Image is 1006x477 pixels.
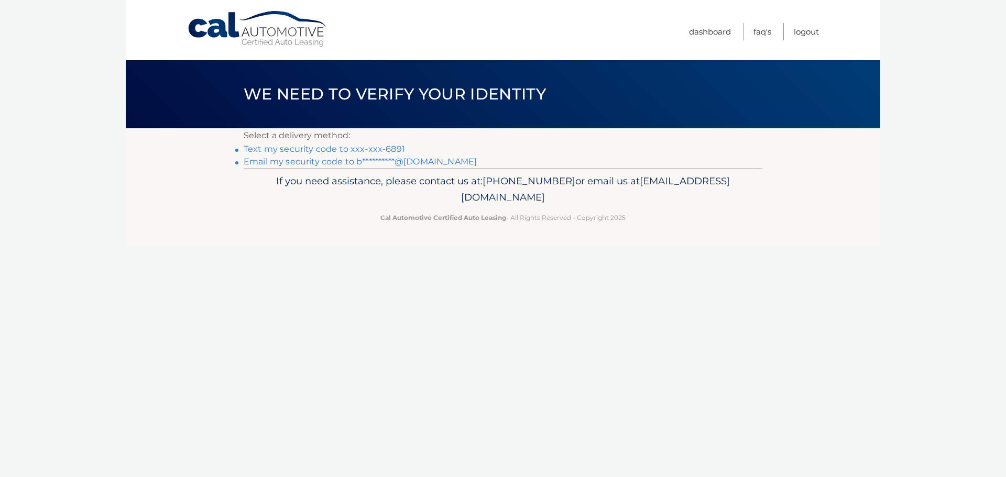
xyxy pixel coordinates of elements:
a: Cal Automotive [187,10,329,48]
a: Logout [794,23,819,40]
strong: Cal Automotive Certified Auto Leasing [380,214,506,221]
a: Dashboard [689,23,731,40]
span: We need to verify your identity [244,84,546,104]
span: [PHONE_NUMBER] [483,175,575,187]
p: Select a delivery method: [244,128,762,143]
a: Text my security code to xxx-xxx-6891 [244,144,405,154]
p: - All Rights Reserved - Copyright 2025 [250,212,756,223]
a: FAQ's [753,23,771,40]
a: Email my security code to b**********@[DOMAIN_NAME] [244,157,477,167]
p: If you need assistance, please contact us at: or email us at [250,173,756,206]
